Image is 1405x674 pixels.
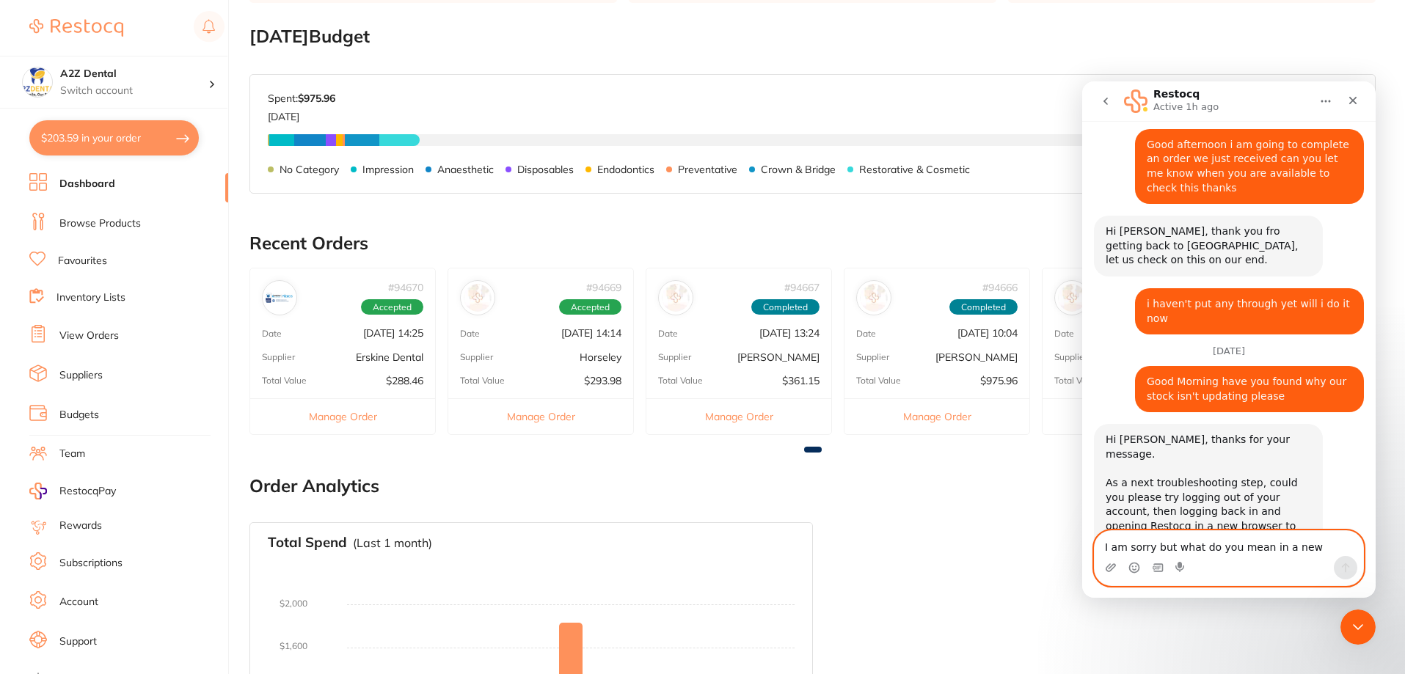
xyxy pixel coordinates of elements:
[662,284,690,312] img: Henry Schein Halas
[60,84,208,98] p: Switch account
[12,450,281,475] textarea: Message…
[1054,352,1087,362] p: Supplier
[517,164,574,175] p: Disposables
[23,480,34,492] button: Upload attachment
[580,351,621,363] p: Horseley
[982,282,1018,293] p: # 94666
[353,536,432,549] p: (Last 1 month)
[262,329,282,339] p: Date
[249,26,1376,47] h2: [DATE] Budget
[584,375,621,387] p: $293.98
[60,67,208,81] h4: A2Z Dental
[29,11,123,45] a: Restocq Logo
[388,282,423,293] p: # 94670
[12,343,282,617] div: Restocq says…
[448,398,633,434] button: Manage Order
[268,105,335,122] p: [DATE]
[949,299,1018,315] span: Completed
[1340,609,1376,645] iframe: Intercom live chat
[859,164,970,175] p: Restorative & Cosmetic
[362,164,414,175] p: Impression
[250,398,435,434] button: Manage Order
[460,352,493,362] p: Supplier
[46,480,58,492] button: Emoji picker
[460,376,505,386] p: Total Value
[59,408,99,422] a: Budgets
[59,519,102,533] a: Rewards
[29,120,199,155] button: $203.59 in your order
[93,480,105,492] button: Start recording
[678,164,737,175] p: Preventative
[59,634,97,649] a: Support
[280,164,339,175] p: No Category
[561,327,621,339] p: [DATE] 14:14
[249,233,1376,254] h2: Recent Orders
[658,329,678,339] p: Date
[266,284,293,312] img: Erskine Dental
[856,352,889,362] p: Supplier
[559,299,621,315] span: Accepted
[59,329,119,343] a: View Orders
[23,67,52,97] img: A2Z Dental
[363,327,423,339] p: [DATE] 14:25
[1058,284,1086,312] img: Adam Dental
[856,329,876,339] p: Date
[761,164,836,175] p: Crown & Bridge
[59,556,123,571] a: Subscriptions
[759,327,820,339] p: [DATE] 13:24
[59,177,115,191] a: Dashboard
[935,351,1018,363] p: [PERSON_NAME]
[386,375,423,387] p: $288.46
[29,19,123,37] img: Restocq Logo
[1082,81,1376,598] iframe: Intercom live chat
[658,376,703,386] p: Total Value
[1054,376,1099,386] p: Total Value
[980,375,1018,387] p: $975.96
[1043,398,1227,434] button: Manage Order
[361,299,423,315] span: Accepted
[646,398,831,434] button: Manage Order
[597,164,654,175] p: Endodontics
[59,216,141,231] a: Browse Products
[298,92,335,105] strong: $975.96
[58,254,107,268] a: Favourites
[12,343,241,590] div: Hi [PERSON_NAME], thanks for your message.As a next troubleshooting step, could you please try lo...
[464,284,492,312] img: Horseley
[59,368,103,383] a: Suppliers
[29,483,116,499] a: RestocqPay
[249,476,1376,497] h2: Order Analytics
[268,535,347,551] h3: Total Spend
[29,483,47,499] img: RestocqPay
[460,329,480,339] p: Date
[356,351,423,363] p: Erskine Dental
[784,282,820,293] p: # 94667
[737,351,820,363] p: [PERSON_NAME]
[856,376,901,386] p: Total Value
[751,299,820,315] span: Completed
[59,484,116,499] span: RestocqPay
[59,447,85,461] a: Team
[262,376,307,386] p: Total Value
[56,290,125,305] a: Inventory Lists
[658,352,691,362] p: Supplier
[23,351,229,582] div: Hi [PERSON_NAME], thanks for your message. As a next troubleshooting step, could you please try l...
[437,164,494,175] p: Anaesthetic
[1054,329,1074,339] p: Date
